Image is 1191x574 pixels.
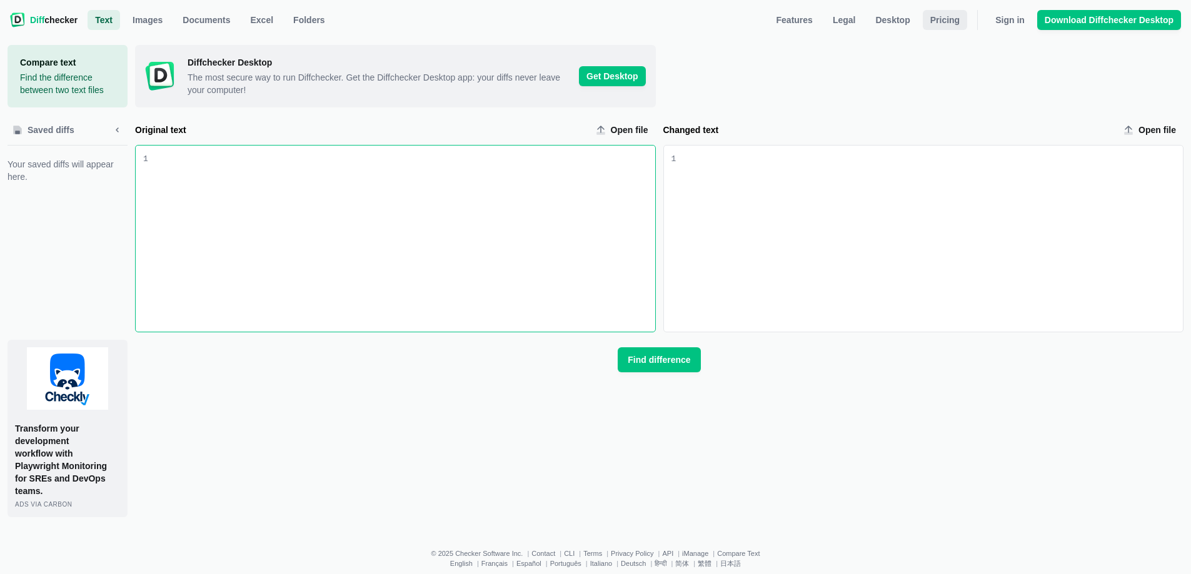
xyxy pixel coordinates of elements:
[608,124,651,136] span: Open file
[717,550,760,557] a: Compare Text
[655,560,666,567] a: हिन्दी
[550,560,581,567] a: Português
[698,560,711,567] a: 繁體
[286,10,333,30] button: Folders
[611,550,653,557] a: Privacy Policy
[531,550,555,557] a: Contact
[175,10,238,30] a: Documents
[769,10,820,30] a: Features
[148,146,655,332] div: Original text input
[20,56,115,69] h1: Compare text
[774,14,815,26] span: Features
[579,66,645,86] span: Get Desktop
[825,10,863,30] a: Legal
[516,560,541,567] a: Español
[30,14,78,26] span: checker
[450,560,473,567] a: English
[243,10,281,30] a: Excel
[27,347,108,410] img: undefined icon
[621,560,646,567] a: Deutsch
[868,10,917,30] a: Desktop
[873,14,912,26] span: Desktop
[88,10,120,30] a: Text
[625,354,693,366] span: Find difference
[93,14,115,26] span: Text
[135,124,586,136] label: Original text
[30,15,44,25] span: Diff
[248,14,276,26] span: Excel
[15,501,72,508] span: ads via Carbon
[8,340,128,517] a: Transform your development workflow with Playwright Monitoring for SREs and DevOps teams.ads via ...
[1037,10,1181,30] a: Download Diffchecker Desktop
[188,71,569,96] span: The most secure way to run Diffchecker. Get the Diffchecker Desktop app: your diffs never leave y...
[135,45,656,107] a: Diffchecker Desktop iconDiffchecker Desktop The most secure way to run Diffchecker. Get the Diffc...
[988,10,1032,30] a: Sign in
[682,550,708,557] a: iManage
[15,422,120,497] p: Transform your development workflow with Playwright Monitoring for SREs and DevOps teams.
[720,560,741,567] a: 日本語
[590,560,612,567] a: Italiano
[10,10,78,30] a: Diffchecker
[676,146,1183,332] div: Changed text input
[1042,14,1176,26] span: Download Diffchecker Desktop
[583,550,602,557] a: Terms
[663,124,1114,136] label: Changed text
[993,14,1027,26] span: Sign in
[1118,120,1183,140] label: Changed text upload
[25,124,77,136] span: Saved diffs
[108,120,128,140] button: Minimize sidebar
[130,14,165,26] span: Images
[675,560,689,567] a: 简体
[145,61,175,91] img: Diffchecker Desktop icon
[830,14,858,26] span: Legal
[431,550,531,557] li: © 2025 Checker Software Inc.
[180,14,233,26] span: Documents
[10,12,25,27] img: Diffchecker logo
[618,347,700,372] button: Find difference
[564,550,575,557] a: CLI
[591,120,656,140] label: Original text upload
[8,158,128,183] span: Your saved diffs will appear here.
[671,153,676,166] div: 1
[125,10,170,30] a: Images
[1136,124,1178,136] span: Open file
[923,10,967,30] a: Pricing
[928,14,962,26] span: Pricing
[291,14,328,26] span: Folders
[662,550,673,557] a: API
[188,56,569,69] span: Diffchecker Desktop
[143,153,148,166] div: 1
[481,560,508,567] a: Français
[20,71,115,96] p: Find the difference between two text files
